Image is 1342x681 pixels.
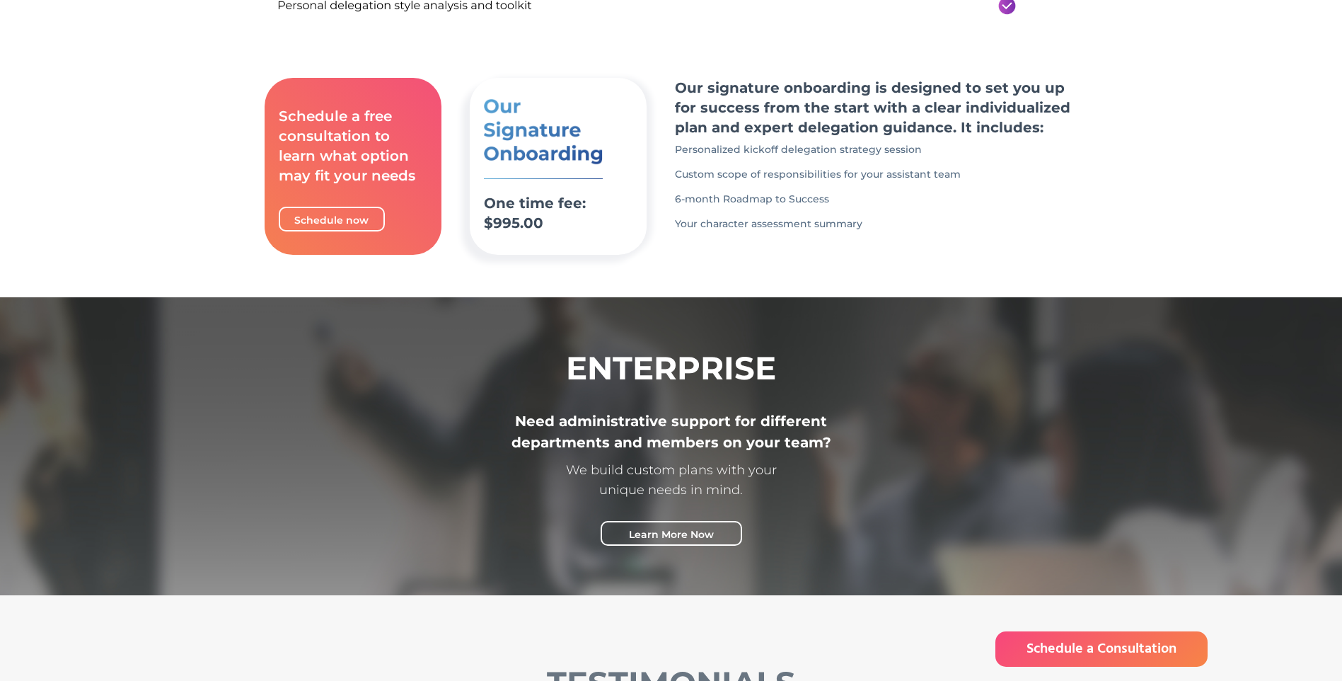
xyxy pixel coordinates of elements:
[1271,610,1325,664] iframe: Drift Widget Chat Controller
[424,460,919,500] h4: We build custom plans with your unique needs in mind.
[675,137,1078,236] p: Personalized kickoff delegation strategy session Custom scope of responsibilities for your assist...
[279,207,385,231] a: Schedule now
[279,106,427,185] h3: Schedule a free consultation to learn what option may fit your needs
[424,411,919,453] h3: Need administrative support for different departments and members on your team?
[995,631,1208,667] a: Schedule a Consultation
[424,354,919,382] h1: enterprise
[675,78,1078,137] h3: Our signature onboarding is designed to set you up for success from the start with a clear indivi...
[484,193,632,233] h3: One time fee: $995.00
[601,521,742,546] a: Learn More Now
